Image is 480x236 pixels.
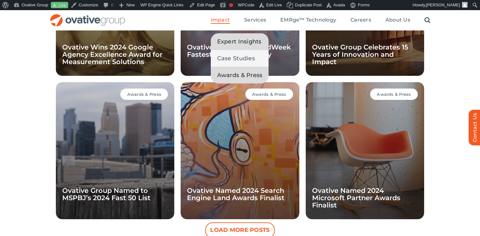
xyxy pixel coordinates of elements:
[211,33,269,50] a: Expert Insights
[280,17,336,23] span: EMRge™ Technology
[229,3,233,7] div: Focus keyphrase not set
[211,50,269,67] a: Case Studies
[211,17,230,23] span: Impact
[312,187,400,209] a: Ovative Named 2024 Microsoft Partner Awards Finalist
[211,17,230,24] a: Impact
[244,17,266,23] span: Services
[211,67,269,83] a: Awards & Press
[424,17,430,24] a: Search
[51,2,68,9] a: Live
[62,187,150,202] a: Ovative Group Named to MSPBJ’s 2024 Fast 50 List
[62,43,163,66] a: Ovative Wins 2024 Google Agency Excellence Award for Measurement Solutions
[187,187,284,202] a: Ovative Named 2024 Search Engine Land Awards Finalist
[350,17,371,23] span: Careers
[217,37,262,46] span: Expert Insights
[211,10,430,30] nav: Menu
[217,71,263,80] span: Awards & Press
[280,17,336,24] a: EMRge™ Technology
[312,43,408,66] a: Ovative Group Celebrates 15 Years of Innovation and Impact
[385,17,410,23] span: About Us
[426,3,460,7] span: [PERSON_NAME]
[350,17,371,24] a: Careers
[187,43,291,58] a: Ovative Ranked 2024 AdWeek Fastest Growing Agency
[244,17,266,24] a: Services
[217,54,255,63] span: Case Studies
[50,13,126,19] a: OG_Full_horizontal_RGB
[385,17,410,24] a: About Us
